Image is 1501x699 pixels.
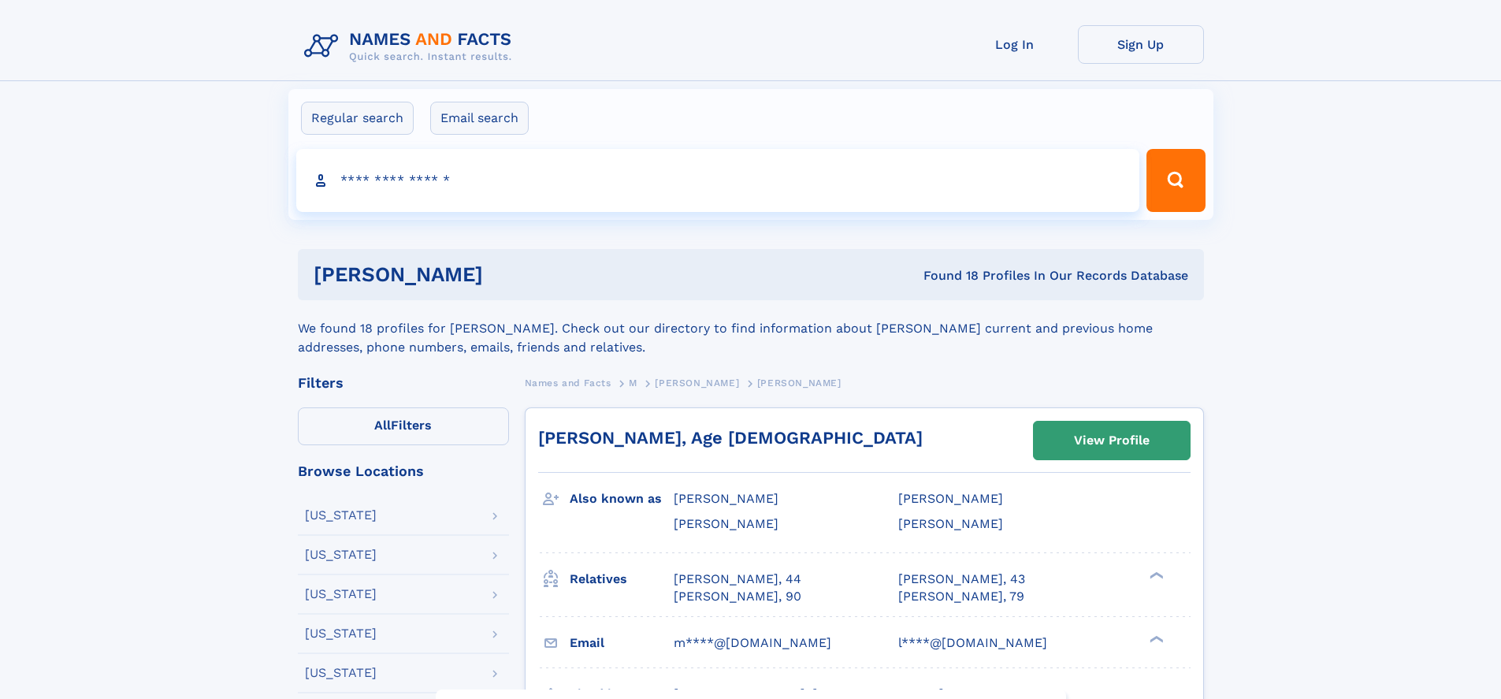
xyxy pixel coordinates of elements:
[305,667,377,679] div: [US_STATE]
[1034,422,1190,459] a: View Profile
[305,627,377,640] div: [US_STATE]
[1146,634,1165,644] div: ❯
[430,102,529,135] label: Email search
[757,377,842,389] span: [PERSON_NAME]
[570,630,674,656] h3: Email
[538,428,923,448] a: [PERSON_NAME], Age [DEMOGRAPHIC_DATA]
[703,267,1188,284] div: Found 18 Profiles In Our Records Database
[1146,149,1205,212] button: Search Button
[898,571,1025,588] a: [PERSON_NAME], 43
[1074,422,1150,459] div: View Profile
[298,464,509,478] div: Browse Locations
[305,509,377,522] div: [US_STATE]
[298,300,1204,357] div: We found 18 profiles for [PERSON_NAME]. Check out our directory to find information about [PERSON...
[674,516,778,531] span: [PERSON_NAME]
[898,491,1003,506] span: [PERSON_NAME]
[296,149,1140,212] input: search input
[898,588,1024,605] a: [PERSON_NAME], 79
[952,25,1078,64] a: Log In
[305,588,377,600] div: [US_STATE]
[374,418,391,433] span: All
[674,571,801,588] a: [PERSON_NAME], 44
[305,548,377,561] div: [US_STATE]
[298,407,509,445] label: Filters
[298,25,525,68] img: Logo Names and Facts
[570,485,674,512] h3: Also known as
[674,588,801,605] a: [PERSON_NAME], 90
[1078,25,1204,64] a: Sign Up
[655,373,739,392] a: [PERSON_NAME]
[655,377,739,389] span: [PERSON_NAME]
[570,566,674,593] h3: Relatives
[314,265,704,284] h1: [PERSON_NAME]
[1146,570,1165,580] div: ❯
[629,377,637,389] span: M
[898,516,1003,531] span: [PERSON_NAME]
[674,491,778,506] span: [PERSON_NAME]
[298,376,509,390] div: Filters
[629,373,637,392] a: M
[301,102,414,135] label: Regular search
[525,373,611,392] a: Names and Facts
